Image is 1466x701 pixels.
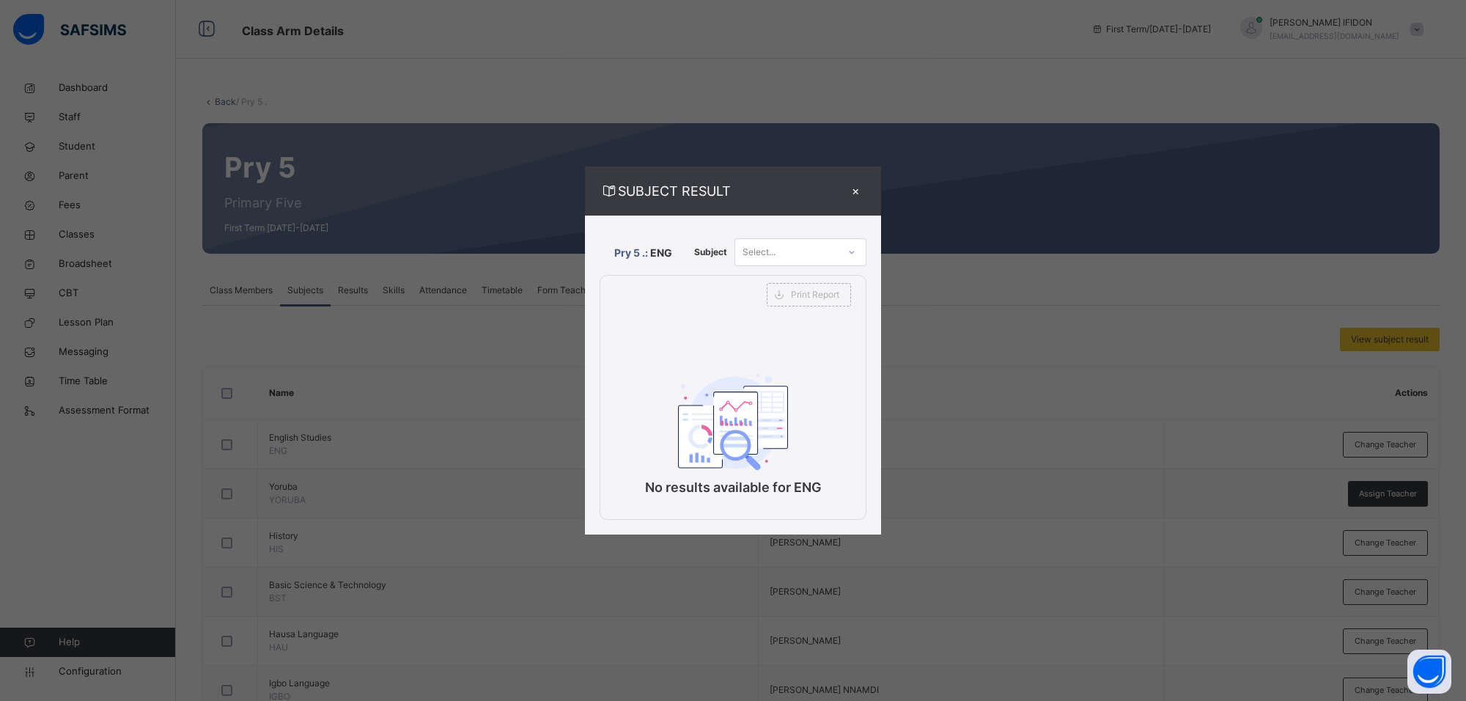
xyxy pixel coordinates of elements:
[600,337,866,520] div: No results available for ENG
[614,245,648,260] span: Pry 5 .:
[600,181,844,201] span: SUBJECT RESULT
[650,245,672,260] span: ENG
[600,477,866,497] p: No results available for ENG
[743,238,776,266] div: Select...
[791,288,839,301] span: Print Report
[844,181,866,201] div: ×
[694,246,727,259] span: Subject
[1407,650,1451,694] button: Open asap
[678,374,788,471] img: classEmptyState.7d4ec5dc6d57f4e1adfd249b62c1c528.svg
